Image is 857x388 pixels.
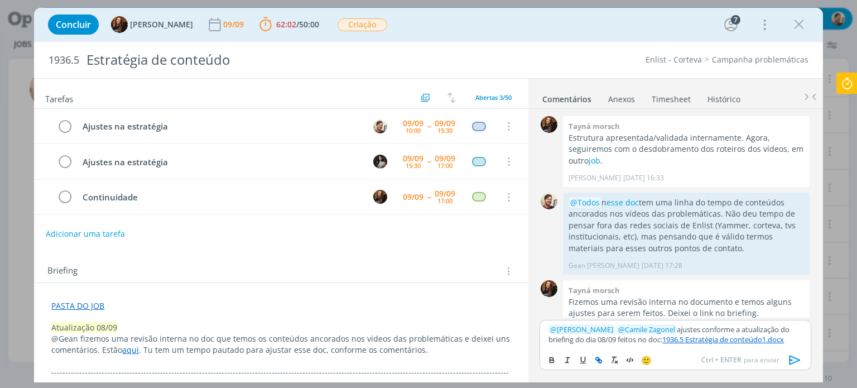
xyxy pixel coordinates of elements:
span: @ [550,324,557,334]
span: Ctrl + ENTER [701,355,744,365]
div: 09/09 [403,193,423,201]
div: 15:30 [437,127,452,133]
img: G [373,119,387,133]
span: Abertas 3/50 [475,93,512,102]
p: n tem uma linha do tempo de conteúdos ancorados nos vídeos das problemáticas. Não deu tempo de pe... [569,197,804,254]
div: 17:00 [437,198,452,204]
span: / [296,19,299,30]
p: Fizemos uma revisão interna no documento e temos alguns ajustes para serem feitos. Deixei o link ... [569,296,804,319]
p: ajustes conforme a atualização do briefing do dia 08/09 feitos no doc: [548,324,802,345]
span: Camile Zagonel [618,324,675,334]
a: aqui [122,344,139,355]
span: Criação [338,18,387,31]
a: Timesheet [651,89,691,105]
span: @ [618,324,625,334]
div: 09/09 [435,190,455,198]
span: 50:00 [299,19,319,30]
a: 1936.5 Estratégia de conteúdo1.docx [662,334,784,344]
img: T [111,16,128,33]
span: para enviar [701,355,779,365]
button: 62:02/50:00 [257,16,322,33]
button: Adicionar uma tarefa [45,224,126,244]
div: Continuidade [78,190,363,204]
div: 7 [731,15,740,25]
span: -- [427,193,431,201]
div: Anexos [608,94,635,105]
div: 17:00 [437,162,452,169]
span: Concluir [56,20,91,29]
span: Atualização 08/09 [51,322,117,333]
a: Comentários [542,89,592,105]
button: Concluir [48,15,99,35]
a: Histórico [707,89,741,105]
div: 09/09 [223,21,246,28]
span: Briefing [47,264,78,279]
div: 15:30 [406,162,421,169]
div: 09/09 [435,119,455,127]
span: -- [427,157,431,165]
div: 09/09 [435,155,455,162]
div: 09/09 [403,155,423,162]
a: job [589,155,600,166]
img: T [373,190,387,204]
span: Tarefas [45,91,73,104]
div: 10:00 [406,127,421,133]
button: Criação [337,18,388,32]
button: G [372,118,389,135]
img: C [373,155,387,169]
b: Tayná morsch [569,285,620,295]
button: 7 [722,16,740,33]
button: T[PERSON_NAME] [111,16,193,33]
div: Estratégia de conteúdo [81,46,487,74]
div: Ajustes na estratégia [78,119,363,133]
span: -- [427,122,431,130]
button: C [372,153,389,170]
a: Campanha problemáticas [712,54,808,65]
span: 1936.5 [49,54,79,66]
button: T [372,189,389,205]
img: T [541,116,557,133]
span: @Todos [570,197,600,208]
span: [PERSON_NAME] [130,21,193,28]
b: Tayná morsch [569,121,620,131]
p: Estrutura apresentada/validada internamente. Agora, seguiremos com o desdobramento dos roteiros d... [569,132,804,166]
div: dialog [34,8,822,382]
span: 62:02 [276,19,296,30]
img: T [541,280,557,297]
img: arrow-down-up.svg [447,93,455,103]
p: Gean [PERSON_NAME] [569,261,639,271]
a: esse doc [606,197,639,208]
span: [DATE] 17:28 [642,261,682,271]
span: [DATE] 16:33 [623,173,664,183]
p: @Gean fizemos uma revisão interna no doc que temos os conteúdos ancorados nos vídeos das problemá... [51,333,511,356]
div: 09/09 [403,119,423,127]
a: PASTA DO JOB [51,300,104,311]
button: 🙂 [638,353,654,367]
p: [PERSON_NAME] [569,173,621,183]
a: Enlist - Corteva [646,54,702,65]
img: G [541,193,557,209]
span: [PERSON_NAME] [550,324,613,334]
span: 🙂 [641,355,652,366]
div: Ajustes na estratégia [78,155,363,169]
